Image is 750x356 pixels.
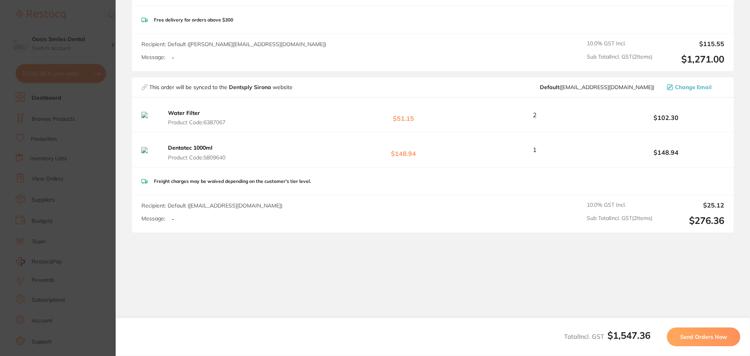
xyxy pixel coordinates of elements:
b: $1,547.36 [607,329,650,341]
button: Send Orders Now [667,327,740,346]
span: Recipient: Default ( [EMAIL_ADDRESS][DOMAIN_NAME] ) [141,202,282,209]
output: $276.36 [659,215,724,226]
button: Dentatec 1000ml Product Code:5809640 [166,144,235,161]
b: $148.94 [608,149,724,156]
span: Product Code: 6387067 [168,119,232,125]
span: 1 [533,146,537,153]
strong: Dentsply Sirona [229,84,273,91]
span: Product Code: 5809640 [168,154,232,161]
img: cGt3aGR3MA [141,147,159,153]
span: Change Email [675,84,712,90]
b: Water Filter [168,109,200,116]
label: Message: [141,215,165,222]
span: clientservices@dentsplysirona.com [540,84,654,90]
b: Default [540,84,559,91]
img: NnR5cmdrZw [141,112,159,118]
p: This order will be synced to the website [149,84,293,90]
output: $1,271.00 [659,54,724,65]
b: $51.15 [345,108,462,122]
span: Sub Total Incl. GST ( 2 Items) [587,54,652,65]
p: - [171,215,174,222]
p: - [171,54,174,61]
b: $148.94 [345,143,462,157]
button: Water Filter Product Code:6387067 [166,109,235,126]
b: Dentatec 1000ml [168,144,212,151]
span: Total Incl. GST [564,333,650,340]
span: 2 [533,111,537,118]
span: 10.0 % GST Incl. [587,202,652,209]
output: $115.55 [659,40,724,47]
span: Sub Total Incl. GST ( 2 Items) [587,215,652,226]
p: Free delivery for orders above $300 [154,17,233,23]
p: Freight charges may be waived depending on the customer's tier level. [154,179,311,184]
label: Message: [141,54,165,61]
span: 10.0 % GST Incl. [587,40,652,47]
span: Send Orders Now [680,333,727,340]
output: $25.12 [659,202,724,209]
button: Change Email [664,84,724,91]
span: Recipient: Default ( [PERSON_NAME][EMAIL_ADDRESS][DOMAIN_NAME] ) [141,41,326,48]
b: $102.30 [608,114,724,121]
